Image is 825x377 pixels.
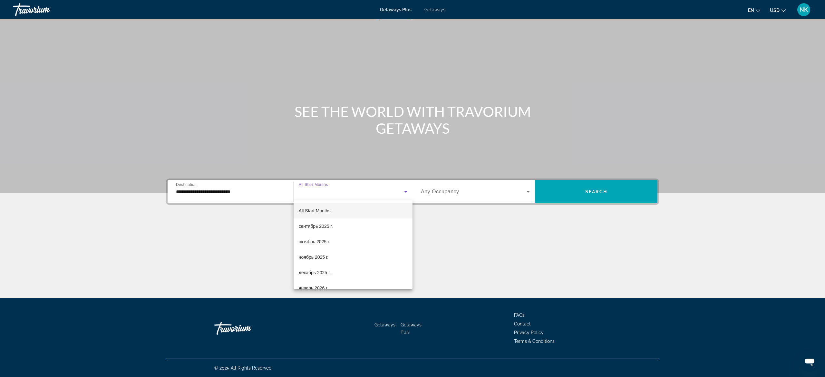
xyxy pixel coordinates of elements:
[299,238,330,246] span: октябрь 2025 г.
[299,253,328,261] span: ноябрь 2025 г.
[299,284,328,292] span: январь 2026 г.
[799,351,820,372] iframe: Кнопка запуска окна обмена сообщениями
[299,208,331,213] span: All Start Months
[299,269,331,276] span: декабрь 2025 г.
[299,222,333,230] span: сентябрь 2025 г.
